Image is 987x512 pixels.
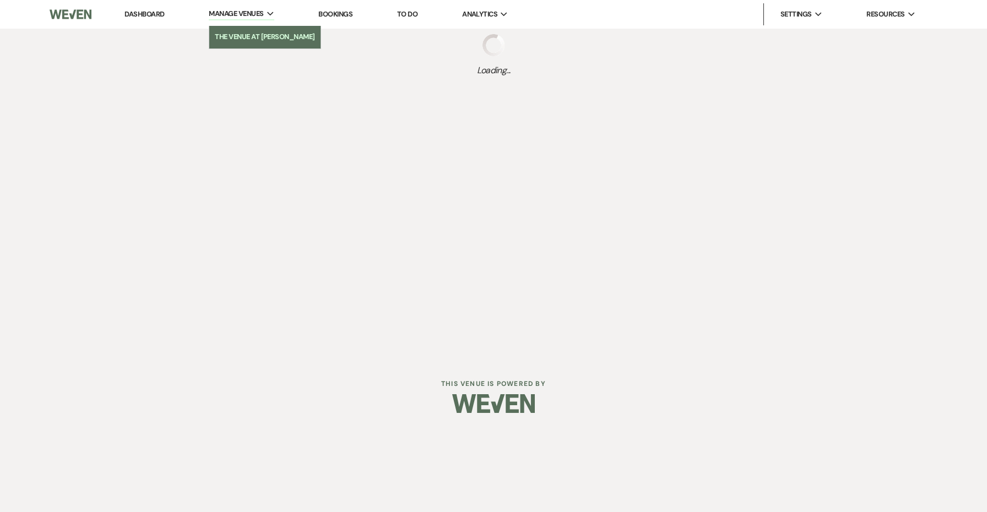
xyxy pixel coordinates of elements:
span: Loading... [477,64,511,77]
span: Resources [866,9,904,20]
a: The Venue at [PERSON_NAME] [209,26,321,48]
img: loading spinner [482,34,505,56]
a: To Do [397,9,417,19]
span: Settings [780,9,812,20]
img: Weven Logo [50,3,91,26]
a: Bookings [318,9,352,19]
span: Analytics [462,9,497,20]
span: Manage Venues [209,8,263,19]
a: Dashboard [124,9,164,19]
img: Weven Logo [452,384,535,423]
li: The Venue at [PERSON_NAME] [215,31,315,42]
